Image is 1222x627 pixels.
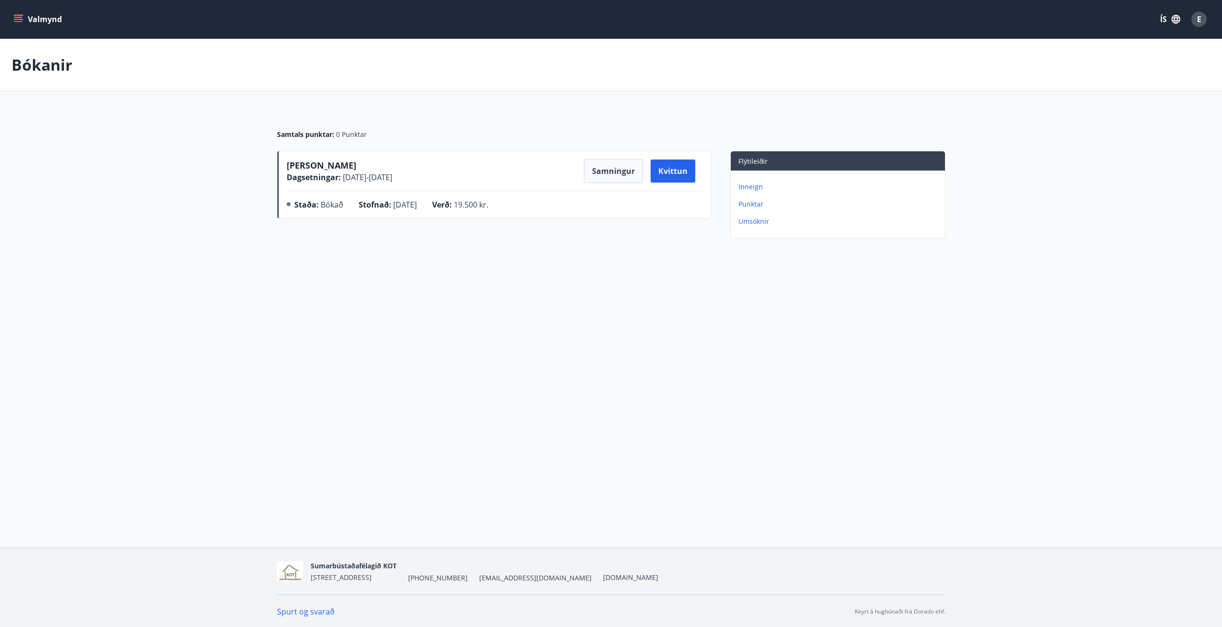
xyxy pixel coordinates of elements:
span: Dagsetningar : [287,172,341,183]
p: Inneign [738,182,941,192]
span: Bókað [321,199,343,210]
span: 0 Punktar [336,130,367,139]
a: Spurt og svarað [277,606,335,617]
span: [DATE] [393,199,417,210]
span: Stofnað : [359,199,391,210]
span: [DATE] - [DATE] [341,172,392,183]
span: Samtals punktar : [277,130,334,139]
a: [DOMAIN_NAME] [603,573,658,582]
span: [STREET_ADDRESS] [311,573,372,582]
span: E [1197,14,1201,25]
p: Keyrt á hugbúnaði frá Dorado ehf. [855,607,945,616]
button: Kvittun [651,160,695,183]
p: Bókanir [12,54,73,75]
button: E [1187,8,1210,31]
span: [PERSON_NAME] [287,160,356,171]
p: Umsóknir [738,217,941,226]
span: [PHONE_NUMBER] [408,573,468,583]
span: Verð : [432,199,452,210]
button: Samningur [584,159,643,183]
span: Flýtileiðir [738,157,768,166]
button: menu [12,11,66,28]
span: Staða : [294,199,319,210]
span: Sumarbústaðafélagið KOT [311,561,397,570]
span: 19.500 kr. [454,199,488,210]
img: t9tqzh1e9P7HFz4OzbTe84FEGggHXmUwTnccQYsY.png [277,561,303,582]
p: Punktar [738,199,941,209]
span: [EMAIL_ADDRESS][DOMAIN_NAME] [479,573,592,583]
button: ÍS [1155,11,1186,28]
